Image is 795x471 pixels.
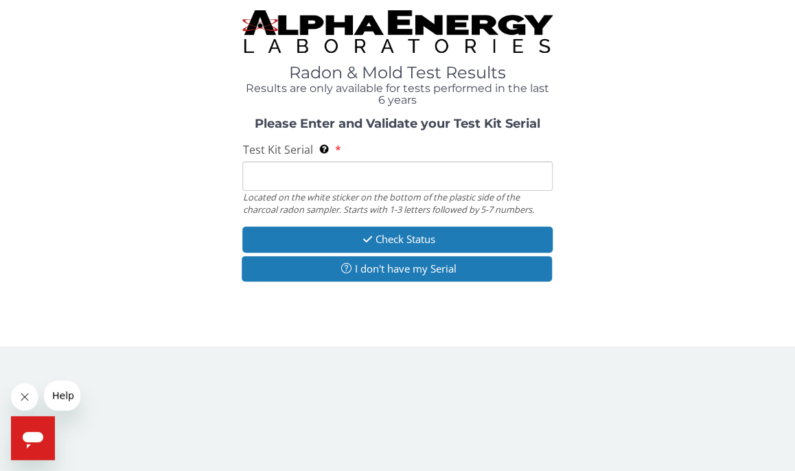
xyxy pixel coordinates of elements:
[255,116,540,131] strong: Please Enter and Validate your Test Kit Serial
[242,227,552,252] button: Check Status
[242,256,551,282] button: I don't have my Serial
[242,82,552,106] h4: Results are only available for tests performed in the last 6 years
[242,142,312,157] span: Test Kit Serial
[242,64,552,82] h1: Radon & Mold Test Results
[242,10,552,53] img: TightCrop.jpg
[242,191,552,216] div: Located on the white sticker on the bottom of the plastic side of the charcoal radon sampler. Sta...
[11,416,55,460] iframe: Button to launch messaging window
[11,383,38,411] iframe: Close message
[44,380,80,411] iframe: Message from company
